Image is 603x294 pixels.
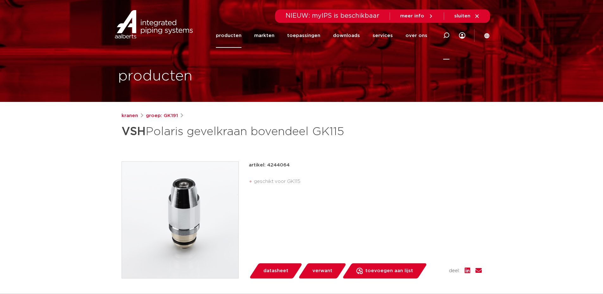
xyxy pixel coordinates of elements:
a: markten [254,23,274,48]
nav: Menu [216,23,427,48]
strong: VSH [122,126,146,137]
span: NIEUW: myIPS is beschikbaar [286,13,380,19]
a: toepassingen [287,23,320,48]
span: meer info [400,14,424,18]
a: producten [216,23,242,48]
span: verwant [312,266,332,276]
img: Product Image for VSH Polaris gevelkraan bovendeel GK115 [122,162,238,278]
span: datasheet [263,266,288,276]
span: toevoegen aan lijst [365,266,413,276]
a: datasheet [249,263,303,278]
span: sluiten [454,14,470,18]
h1: Polaris gevelkraan bovendeel GK115 [122,122,359,141]
h1: producten [118,66,192,86]
a: sluiten [454,13,480,19]
a: groep: GK191 [146,112,178,120]
a: meer info [400,13,434,19]
p: artikel: 4244064 [249,161,290,169]
a: services [373,23,393,48]
a: over ons [405,23,427,48]
a: downloads [333,23,360,48]
a: kranen [122,112,138,120]
li: geschikt voor GK115 [254,177,482,187]
span: deel: [449,267,460,275]
a: verwant [298,263,347,278]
